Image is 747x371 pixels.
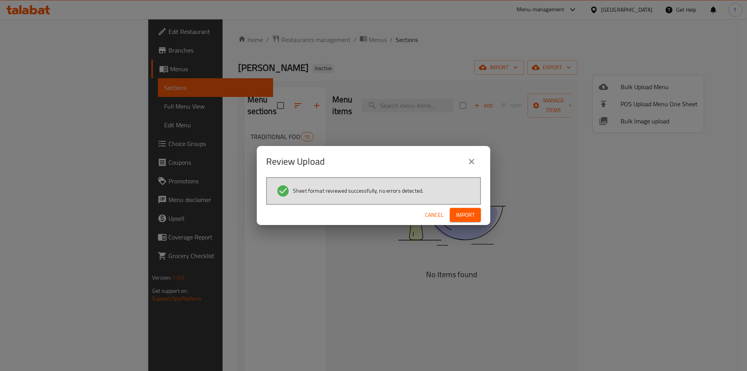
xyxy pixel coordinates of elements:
[450,208,481,222] button: Import
[456,210,475,220] span: Import
[266,155,325,168] h2: Review Upload
[422,208,447,222] button: Cancel
[462,152,481,171] button: close
[425,210,444,220] span: Cancel
[293,187,423,195] span: Sheet format reviewed successfully, no errors detected.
